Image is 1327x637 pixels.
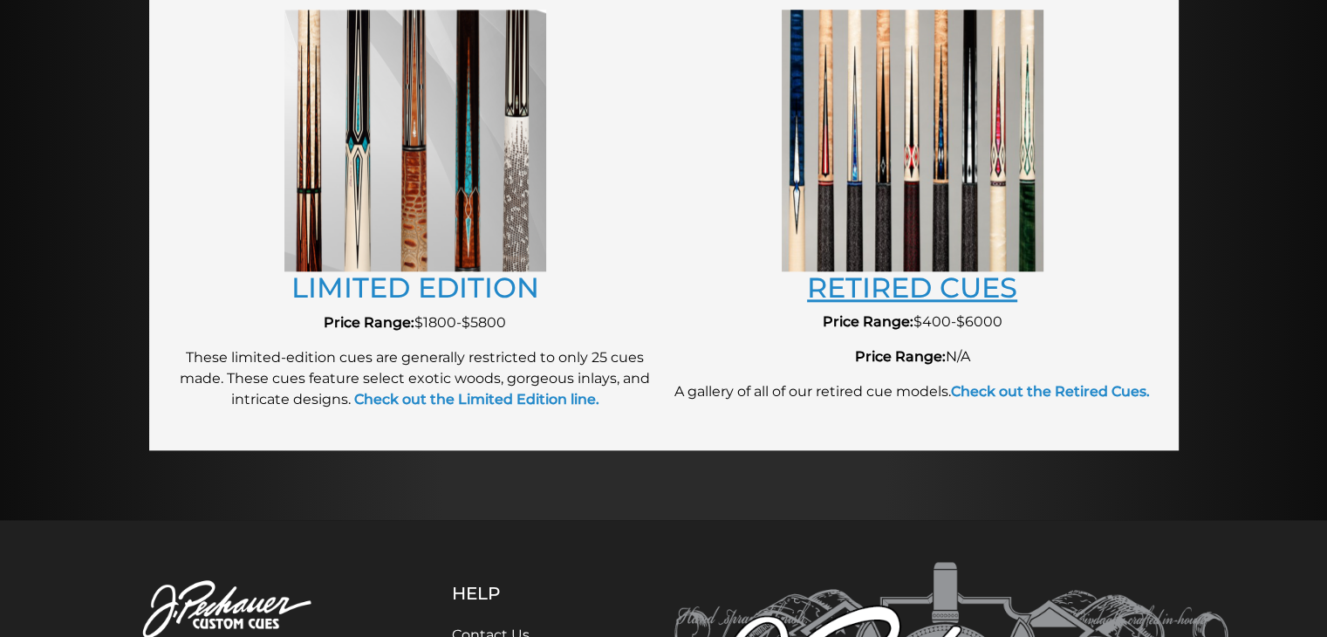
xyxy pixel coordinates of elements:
[324,314,414,331] strong: Price Range:
[823,313,913,330] strong: Price Range:
[175,347,655,410] p: These limited-edition cues are generally restricted to only 25 cues made. These cues feature sele...
[351,391,599,408] a: Check out the Limited Edition line.
[807,271,1017,305] a: RETIRED CUES
[175,312,655,333] p: $1800-$5800
[673,312,1153,332] p: $400-$6000
[673,346,1153,367] p: N/A
[354,391,599,408] strong: Check out the Limited Edition line.
[452,583,587,604] h5: Help
[951,383,1150,400] a: Check out the Retired Cues.
[673,381,1153,402] p: A gallery of all of our retired cue models.
[855,348,946,365] strong: Price Range:
[291,271,539,305] a: LIMITED EDITION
